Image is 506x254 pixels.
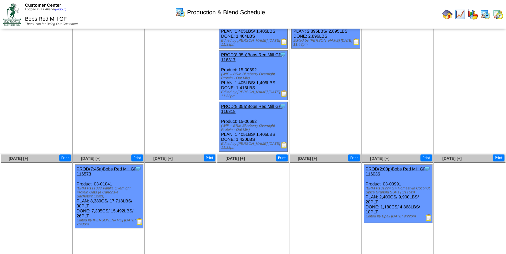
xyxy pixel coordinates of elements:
span: Customer Center [25,3,61,8]
img: graph.gif [467,9,478,20]
a: [DATE] [+] [9,156,28,161]
div: (BRM P101224 GF Homestyle Coconut Spice Granola SUPs (6/11oz)) [366,186,432,194]
img: Production Report [136,218,143,225]
div: (WIP – BRM Blueberry Overnight Protein - Oat Mix) [221,72,287,80]
span: Thank You for Being Our Customer! [25,22,78,26]
a: [DATE] [+] [81,156,100,161]
img: ZoRoCo_Logo(Green%26Foil)%20jpg.webp [3,3,21,25]
img: Tooltip [279,51,286,58]
a: [DATE] [+] [298,156,317,161]
img: Tooltip [135,165,141,172]
img: line_graph.gif [455,9,465,20]
a: [DATE] [+] [442,156,462,161]
button: Print [59,154,71,161]
button: Print [131,154,143,161]
div: Edited by [PERSON_NAME] [DATE] 11:33pm [221,90,287,98]
img: Production Report [425,214,432,221]
img: Production Report [353,39,360,45]
img: calendarinout.gif [493,9,503,20]
a: PROD(8:35a)Bobs Red Mill GF-116317 [221,52,283,62]
div: Product: 15-00692 PLAN: 1,405LBS / 1,405LBS DONE: 1,420LBS [219,102,288,152]
a: [DATE] [+] [370,156,389,161]
img: Production Report [281,39,287,45]
img: home.gif [442,9,453,20]
div: Edited by Bpali [DATE] 9:22pm [366,214,432,218]
span: Bobs Red Mill GF [25,16,67,22]
img: Production Report [281,142,287,148]
a: (logout) [55,8,67,11]
span: Logged in as Afisher [25,8,67,11]
img: calendarprod.gif [175,7,186,18]
button: Print [348,154,360,161]
img: calendarprod.gif [480,9,491,20]
img: Production Report [281,90,287,97]
a: PROD(2:00p)Bobs Red Mill GF-116036 [366,166,427,176]
div: Product: 03-00991 PLAN: 2,400CS / 9,900LBS / 20PLT DONE: 1,180CS / 4,868LBS / 10PLT [364,165,432,223]
div: Edited by [PERSON_NAME] [DATE] 7:43pm [77,218,143,226]
a: [DATE] [+] [225,156,245,161]
button: Print [493,154,504,161]
button: Print [204,154,215,161]
div: Edited by [PERSON_NAME] [DATE] 11:33pm [221,39,287,47]
div: Edited by [PERSON_NAME] [DATE] 11:48pm [293,39,360,47]
div: Product: 03-01041 PLAN: 8,389CS / 17,718LBS / 30PLT DONE: 7,335CS / 15,492LBS / 26PLT [75,165,143,228]
span: Production & Blend Schedule [187,9,265,16]
img: Tooltip [279,103,286,110]
button: Print [276,154,288,161]
div: (WIP – BRM Blueberry Overnight Protein - Oat Mix) [221,124,287,132]
button: Print [420,154,432,161]
div: Edited by [PERSON_NAME] [DATE] 11:33pm [221,142,287,150]
a: PROD(7:45a)Bobs Red Mill GF-116573 [77,166,138,176]
div: (BRM P111033 Vanilla Overnight Protein Oats (4 Cartons-4 Sachets/2.12oz)) [77,186,143,198]
a: PROD(8:35a)Bobs Red Mill GF-116318 [221,104,283,114]
img: Tooltip [424,165,430,172]
div: Product: 15-00692 PLAN: 1,405LBS / 1,405LBS DONE: 1,416LBS [219,51,288,100]
a: [DATE] [+] [153,156,173,161]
